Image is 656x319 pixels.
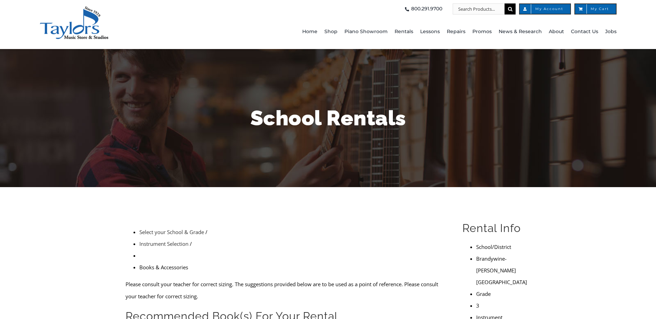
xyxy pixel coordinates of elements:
[476,241,530,253] li: School/District
[420,14,440,49] a: Lessons
[344,26,388,37] span: Piano Showroom
[420,26,440,37] span: Lessons
[582,7,609,11] span: My Cart
[190,3,617,14] nav: Top Right
[574,3,617,14] a: My Cart
[447,26,465,37] span: Repairs
[519,3,571,14] a: My Account
[139,240,188,247] a: Instrument Selection
[472,26,492,37] span: Promos
[476,288,530,300] li: Grade
[571,14,598,49] a: Contact Us
[139,261,446,273] li: Books & Accessories
[302,26,317,37] span: Home
[411,3,442,14] span: 800.291.9700
[324,14,338,49] a: Shop
[472,14,492,49] a: Promos
[527,7,563,11] span: My Account
[324,26,338,37] span: Shop
[462,221,530,235] h2: Rental Info
[39,5,109,12] a: taylors-music-store-west-chester
[205,229,207,235] span: /
[549,26,564,37] span: About
[126,104,530,133] h1: School Rentals
[139,229,204,235] a: Select your School & Grade
[302,14,317,49] a: Home
[605,14,617,49] a: Jobs
[447,14,465,49] a: Repairs
[395,14,413,49] a: Rentals
[571,26,598,37] span: Contact Us
[505,3,516,14] input: Search
[190,14,617,49] nav: Main Menu
[403,3,442,14] a: 800.291.9700
[190,240,192,247] span: /
[126,278,446,302] p: Please consult your teacher for correct sizing. The suggestions provided below are to be used as ...
[344,14,388,49] a: Piano Showroom
[453,3,505,14] input: Search Products...
[499,26,542,37] span: News & Research
[476,253,530,288] li: Brandywine-[PERSON_NAME][GEOGRAPHIC_DATA]
[605,26,617,37] span: Jobs
[476,300,530,311] li: 3
[499,14,542,49] a: News & Research
[549,14,564,49] a: About
[395,26,413,37] span: Rentals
